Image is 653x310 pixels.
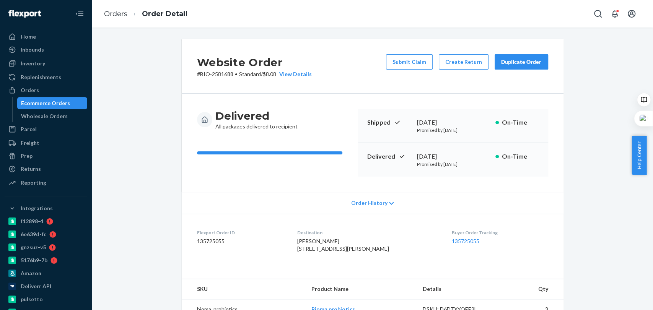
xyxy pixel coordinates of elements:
[215,109,298,123] h3: Delivered
[72,6,87,21] button: Close Navigation
[417,127,489,133] p: Promised by [DATE]
[21,99,70,107] div: Ecommerce Orders
[8,10,41,18] img: Flexport logo
[5,177,87,189] a: Reporting
[5,202,87,214] button: Integrations
[5,71,87,83] a: Replenishments
[624,6,639,21] button: Open account menu
[5,241,87,253] a: gnzsuz-v5
[17,110,88,122] a: Wholesale Orders
[417,279,501,299] th: Details
[5,123,87,135] a: Parcel
[98,3,194,25] ol: breadcrumbs
[5,267,87,279] a: Amazon
[21,46,44,54] div: Inbounds
[21,152,33,160] div: Prep
[632,136,646,175] button: Help Center
[5,293,87,305] a: pulsetto
[305,279,417,299] th: Product Name
[21,139,39,147] div: Freight
[502,118,539,127] p: On-Time
[142,10,187,18] a: Order Detail
[367,152,411,161] p: Delivered
[215,109,298,130] div: All packages delivered to recipient
[21,256,47,264] div: 5176b9-7b
[5,228,87,240] a: 6e639d-fc
[104,10,127,18] a: Orders
[197,229,285,236] dt: Flexport Order ID
[21,282,51,290] div: Deliverr API
[21,33,36,41] div: Home
[501,279,563,299] th: Qty
[351,199,387,207] span: Order History
[5,44,87,56] a: Inbounds
[367,118,411,127] p: Shipped
[590,6,606,21] button: Open Search Box
[5,137,87,149] a: Freight
[495,54,548,70] button: Duplicate Order
[439,54,489,70] button: Create Return
[5,254,87,266] a: 5176b9-7b
[607,6,622,21] button: Open notifications
[21,205,53,212] div: Integrations
[21,243,46,251] div: gnzsuz-v5
[417,118,489,127] div: [DATE]
[5,163,87,175] a: Returns
[417,152,489,161] div: [DATE]
[502,152,539,161] p: On-Time
[21,60,45,67] div: Inventory
[297,229,440,236] dt: Destination
[5,57,87,70] a: Inventory
[21,112,68,120] div: Wholesale Orders
[21,86,39,94] div: Orders
[297,238,389,252] span: [PERSON_NAME] [STREET_ADDRESS][PERSON_NAME]
[182,279,305,299] th: SKU
[21,230,46,238] div: 6e639d-fc
[5,84,87,96] a: Orders
[276,70,312,78] button: View Details
[197,237,285,245] dd: 135725055
[197,54,312,70] h2: Website Order
[21,73,61,81] div: Replenishments
[501,58,542,66] div: Duplicate Order
[239,71,261,77] span: Standard
[21,165,41,173] div: Returns
[386,54,433,70] button: Submit Claim
[197,70,312,78] p: # BIO-2581688 / $8.08
[21,125,37,133] div: Parcel
[5,150,87,162] a: Prep
[21,295,43,303] div: pulsetto
[452,238,479,244] a: 135725055
[235,71,238,77] span: •
[5,280,87,292] a: Deliverr API
[21,179,46,187] div: Reporting
[5,31,87,43] a: Home
[17,97,88,109] a: Ecommerce Orders
[21,269,41,277] div: Amazon
[21,217,43,225] div: f12898-4
[5,215,87,227] a: f12898-4
[417,161,489,167] p: Promised by [DATE]
[452,229,548,236] dt: Buyer Order Tracking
